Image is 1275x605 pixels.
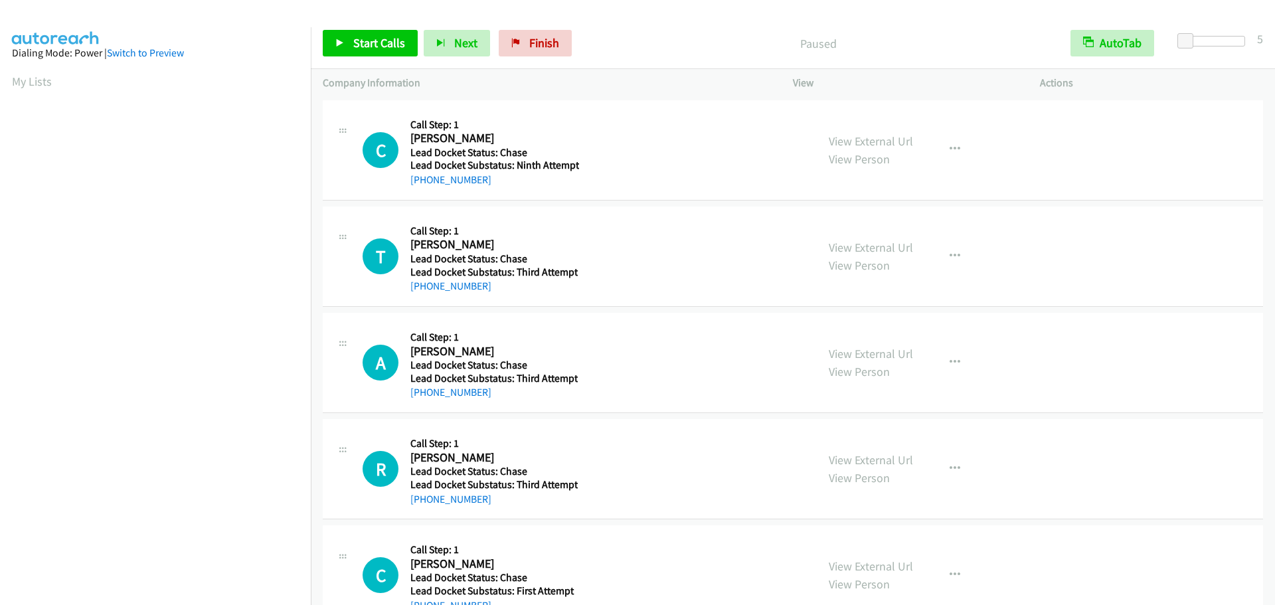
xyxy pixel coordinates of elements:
h2: [PERSON_NAME] [410,237,576,252]
div: Delay between calls (in seconds) [1184,36,1245,46]
div: The call is yet to be attempted [363,345,398,381]
h5: Lead Docket Substatus: Third Attempt [410,478,578,491]
h5: Lead Docket Substatus: Third Attempt [410,266,578,279]
h5: Lead Docket Status: Chase [410,146,579,159]
a: [PHONE_NUMBER] [410,280,491,292]
span: Next [454,35,477,50]
p: View [793,75,1016,91]
a: View External Url [829,452,913,468]
h5: Lead Docket Substatus: Ninth Attempt [410,159,579,172]
a: View External Url [829,133,913,149]
h5: Call Step: 1 [410,437,578,450]
p: Paused [590,35,1047,52]
h5: Call Step: 1 [410,224,578,238]
a: View Person [829,258,890,273]
a: View External Url [829,559,913,574]
p: Company Information [323,75,769,91]
h5: Lead Docket Status: Chase [410,359,578,372]
div: The call is yet to be attempted [363,238,398,274]
h5: Call Step: 1 [410,331,578,344]
h1: C [363,132,398,168]
a: View Person [829,470,890,485]
div: The call is yet to be attempted [363,132,398,168]
a: View Person [829,576,890,592]
a: Start Calls [323,30,418,56]
a: [PHONE_NUMBER] [410,173,491,186]
h5: Lead Docket Substatus: Third Attempt [410,372,578,385]
h5: Lead Docket Status: Chase [410,465,578,478]
a: [PHONE_NUMBER] [410,386,491,398]
div: Dialing Mode: Power | [12,45,299,61]
h2: [PERSON_NAME] [410,131,576,146]
a: View Person [829,151,890,167]
a: View External Url [829,346,913,361]
h2: [PERSON_NAME] [410,344,576,359]
h2: [PERSON_NAME] [410,450,576,466]
h5: Call Step: 1 [410,543,576,557]
a: My Lists [12,74,52,89]
h5: Call Step: 1 [410,118,579,131]
a: Finish [499,30,572,56]
p: Actions [1040,75,1263,91]
h1: C [363,557,398,593]
h5: Lead Docket Status: Chase [410,571,576,584]
button: AutoTab [1070,30,1154,56]
div: The call is yet to be attempted [363,451,398,487]
span: Start Calls [353,35,405,50]
a: View External Url [829,240,913,255]
h1: T [363,238,398,274]
a: [PHONE_NUMBER] [410,493,491,505]
a: View Person [829,364,890,379]
h5: Lead Docket Substatus: First Attempt [410,584,576,598]
h5: Lead Docket Status: Chase [410,252,578,266]
span: Finish [529,35,559,50]
a: Switch to Preview [107,46,184,59]
h2: [PERSON_NAME] [410,557,576,572]
div: 5 [1257,30,1263,48]
div: The call is yet to be attempted [363,557,398,593]
h1: R [363,451,398,487]
h1: A [363,345,398,381]
button: Next [424,30,490,56]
